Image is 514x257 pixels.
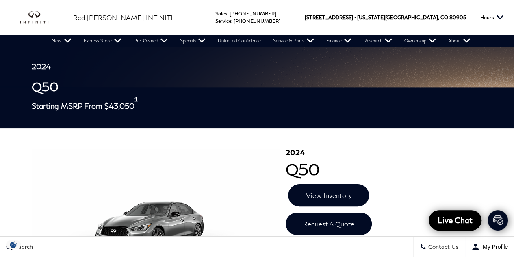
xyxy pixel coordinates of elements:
[212,35,267,47] a: Unlimited Confidence
[305,14,466,20] a: [STREET_ADDRESS] • [US_STATE][GEOGRAPHIC_DATA], CO 80905
[134,99,138,108] sup: 1
[286,149,476,178] h1: Q50
[479,244,508,250] span: My Profile
[234,18,280,24] a: [PHONE_NUMBER]
[174,35,212,47] a: Specials
[46,35,477,47] nav: Main Navigation
[398,35,442,47] a: Ownership
[20,11,61,24] img: INFINITI
[286,149,476,161] span: 2024
[442,35,477,47] a: About
[488,210,508,231] a: Cart
[320,35,358,47] a: Finance
[4,240,23,249] section: Click to Open Cookie Consent Modal
[20,11,61,24] a: infiniti
[358,35,398,47] a: Research
[78,35,128,47] a: Express Store
[13,244,33,250] span: Search
[32,101,138,112] h3: Starting MSRP From $43,050
[128,35,174,47] a: Pre-Owned
[231,18,232,24] span: :
[288,184,369,206] a: View Inventory
[267,35,320,47] a: Service & Parts
[227,11,228,17] span: :
[73,13,173,21] span: Red [PERSON_NAME] INFINITI
[4,240,23,249] img: Opt-Out Icon
[286,213,372,235] a: Request A Quote
[46,35,78,47] a: New
[32,62,138,72] h3: 2024
[434,215,477,225] span: Live Chat
[429,210,481,231] a: Live Chat
[465,237,514,257] button: Open user profile menu
[32,79,138,94] h1: Q50
[73,13,173,22] a: Red [PERSON_NAME] INFINITI
[230,11,276,17] a: [PHONE_NUMBER]
[215,18,231,24] span: Service
[215,11,227,17] span: Sales
[426,244,459,250] span: Contact Us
